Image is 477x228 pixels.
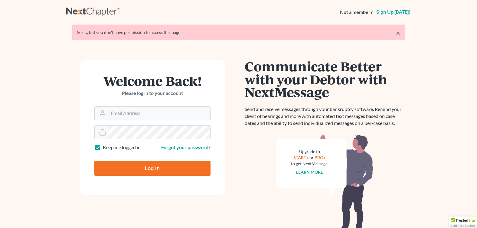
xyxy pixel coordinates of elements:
[245,60,405,99] h1: Communicate Better with your Debtor with NextMessage
[94,74,211,87] h1: Welcome Back!
[103,144,141,151] label: Keep me logged in
[293,155,309,160] a: START+
[161,144,211,150] a: Forgot your password?
[396,29,400,37] a: ×
[309,155,314,160] span: or
[94,161,211,176] input: Log In
[340,9,373,16] strong: Not a member?
[94,90,211,97] p: Please log in to your account
[291,149,328,155] div: Upgrade to
[296,169,323,175] a: Learn more
[245,106,405,127] p: Send and receive messages through your bankruptcy software. Remind your client of hearings and mo...
[315,155,326,160] a: PRO+
[108,107,210,120] input: Email Address
[375,10,411,15] a: Sign up [DATE]!
[291,161,328,167] div: to get NextMessage.
[449,216,477,228] div: TrustedSite Certified
[77,29,400,35] div: Sorry, but you don't have permission to access this page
